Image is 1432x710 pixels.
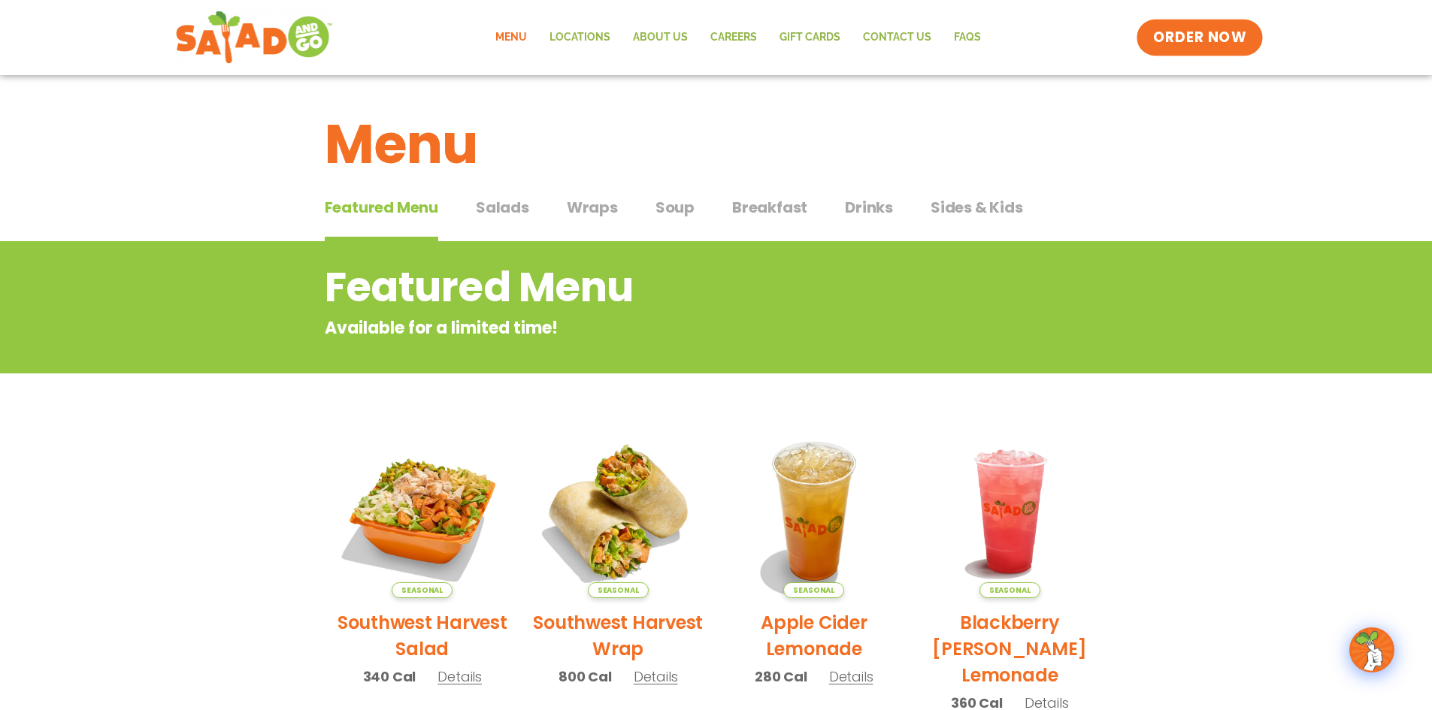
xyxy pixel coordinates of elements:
h2: Apple Cider Lemonade [728,609,901,662]
span: Wraps [567,196,618,219]
span: Drinks [845,196,893,219]
span: Salads [476,196,529,219]
span: Seasonal [979,582,1040,598]
img: Product photo for Southwest Harvest Wrap [531,424,705,598]
span: Seasonal [392,582,453,598]
span: 800 Cal [559,666,612,687]
span: Details [634,667,678,686]
h1: Menu [325,104,1108,185]
span: Seasonal [588,582,649,598]
span: ORDER NOW [1153,28,1246,47]
h2: Southwest Harvest Wrap [531,609,705,662]
a: About Us [622,20,699,55]
span: Details [437,667,482,686]
div: Tabbed content [325,191,1108,242]
a: Menu [484,20,538,55]
a: Contact Us [852,20,943,55]
p: Available for a limited time! [325,316,987,340]
a: FAQs [943,20,992,55]
h2: Blackberry [PERSON_NAME] Lemonade [923,609,1097,688]
span: Sides & Kids [931,196,1023,219]
img: new-SAG-logo-768×292 [175,8,334,68]
span: Featured Menu [325,196,438,219]
img: Product photo for Southwest Harvest Salad [336,424,510,598]
h2: Southwest Harvest Salad [336,609,510,662]
a: GIFT CARDS [768,20,852,55]
a: Locations [538,20,622,55]
span: Seasonal [783,582,844,598]
span: 280 Cal [755,666,807,687]
img: Product photo for Apple Cider Lemonade [728,424,901,598]
h2: Featured Menu [325,257,987,318]
img: Product photo for Blackberry Bramble Lemonade [923,424,1097,598]
span: Details [829,667,873,686]
nav: Menu [484,20,992,55]
span: Soup [655,196,695,219]
span: Breakfast [732,196,807,219]
a: Careers [699,20,768,55]
img: wpChatIcon [1351,629,1393,671]
span: 340 Cal [363,666,416,687]
a: ORDER NOW [1137,20,1263,56]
